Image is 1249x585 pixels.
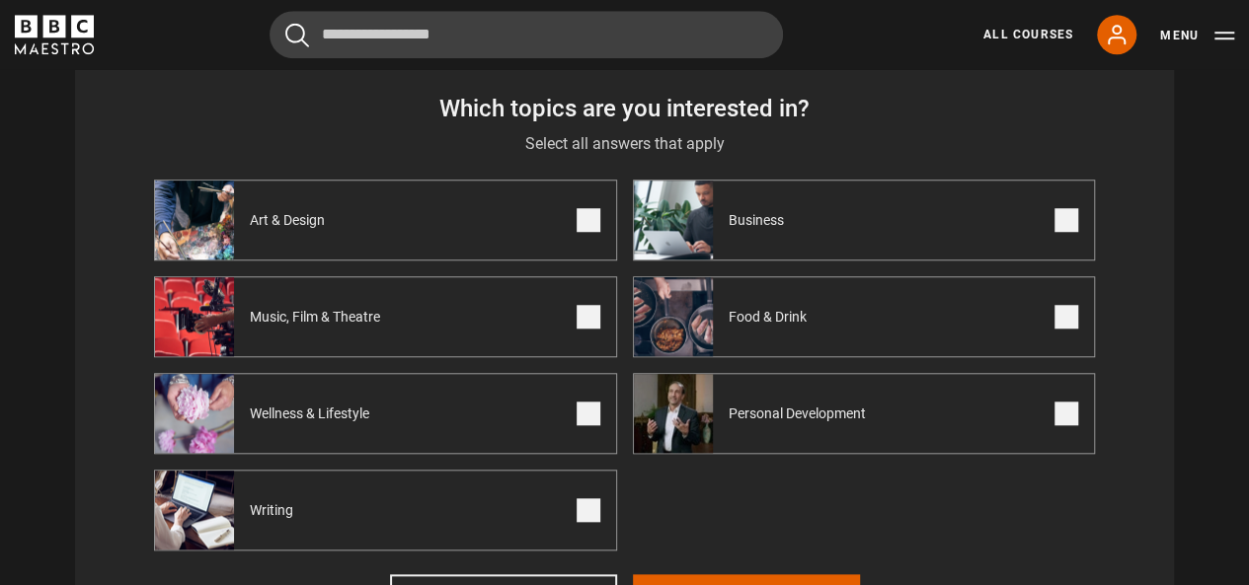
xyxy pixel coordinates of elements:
[234,500,317,520] span: Writing
[234,307,404,327] span: Music, Film & Theatre
[713,210,808,230] span: Business
[713,403,890,423] span: Personal Development
[15,15,94,54] svg: BBC Maestro
[234,403,393,423] span: Wellness & Lifestyle
[983,26,1073,43] a: All Courses
[234,210,349,230] span: Art & Design
[1160,26,1234,45] button: Toggle navigation
[713,307,830,327] span: Food & Drink
[154,132,1095,156] p: Select all answers that apply
[285,23,309,47] button: Submit the search query
[270,11,783,58] input: Search
[154,93,1095,124] h3: Which topics are you interested in?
